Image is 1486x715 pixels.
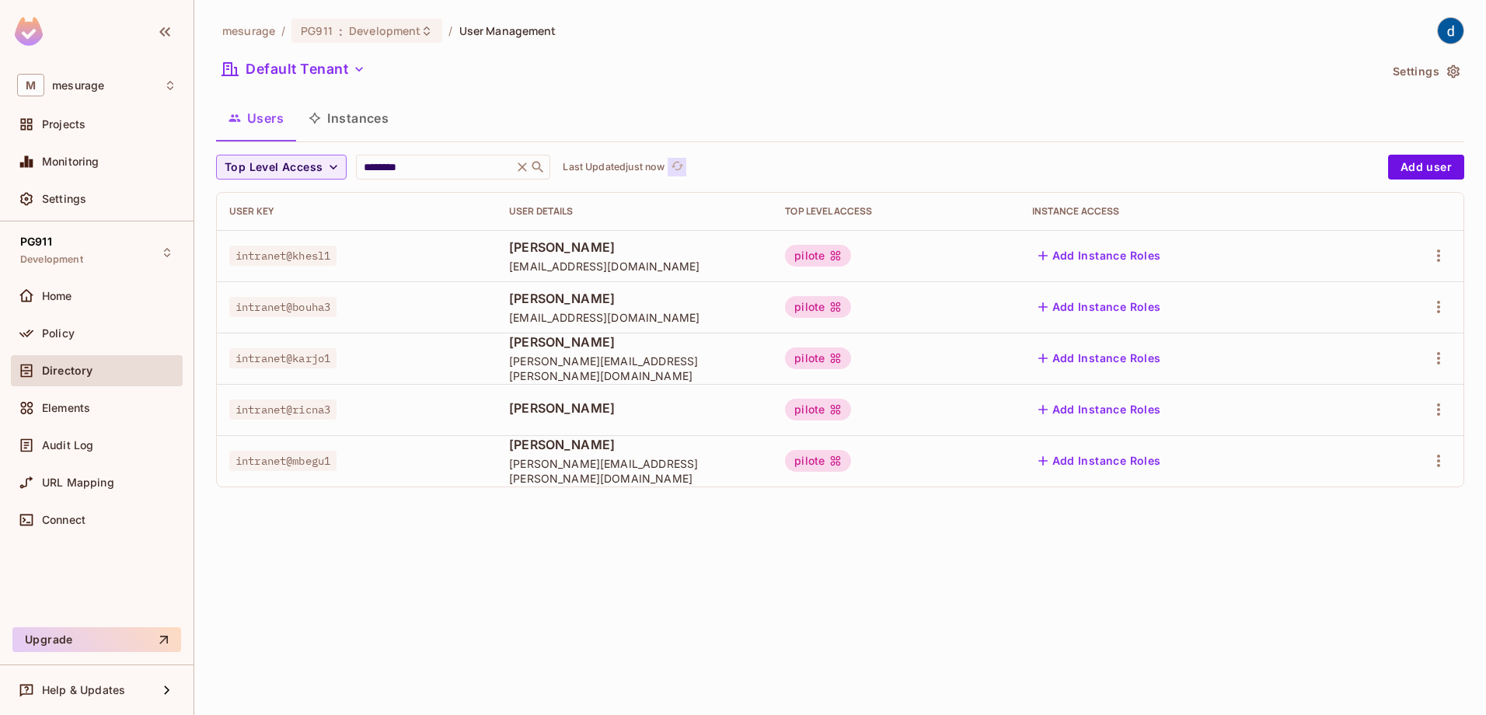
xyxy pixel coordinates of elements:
[229,451,337,471] span: intranet@mbegu1
[42,327,75,340] span: Policy
[509,333,760,351] span: [PERSON_NAME]
[1032,346,1167,371] button: Add Instance Roles
[216,57,371,82] button: Default Tenant
[785,245,851,267] div: pilote
[665,158,686,176] span: Click to refresh data
[42,118,85,131] span: Projects
[509,259,760,274] span: [EMAIL_ADDRESS][DOMAIN_NAME]
[229,246,337,266] span: intranet@khesl1
[1032,243,1167,268] button: Add Instance Roles
[785,399,851,420] div: pilote
[1438,18,1463,44] img: dev 911gcl
[42,439,93,452] span: Audit Log
[20,235,52,248] span: PG911
[509,310,760,325] span: [EMAIL_ADDRESS][DOMAIN_NAME]
[785,296,851,318] div: pilote
[42,290,72,302] span: Home
[1032,295,1167,319] button: Add Instance Roles
[1032,448,1167,473] button: Add Instance Roles
[509,290,760,307] span: [PERSON_NAME]
[225,158,323,177] span: Top Level Access
[1388,155,1464,180] button: Add user
[785,347,851,369] div: pilote
[563,161,665,173] p: Last Updated just now
[338,25,344,37] span: :
[12,627,181,652] button: Upgrade
[42,476,114,489] span: URL Mapping
[509,354,760,383] span: [PERSON_NAME][EMAIL_ADDRESS][PERSON_NAME][DOMAIN_NAME]
[459,23,556,38] span: User Management
[1032,397,1167,422] button: Add Instance Roles
[448,23,452,38] li: /
[509,436,760,453] span: [PERSON_NAME]
[42,364,92,377] span: Directory
[42,193,86,205] span: Settings
[229,348,337,368] span: intranet@karjo1
[281,23,285,38] li: /
[509,205,760,218] div: User Details
[509,239,760,256] span: [PERSON_NAME]
[509,399,760,417] span: [PERSON_NAME]
[1387,59,1464,84] button: Settings
[509,456,760,486] span: [PERSON_NAME][EMAIL_ADDRESS][PERSON_NAME][DOMAIN_NAME]
[296,99,401,138] button: Instances
[216,99,296,138] button: Users
[222,23,275,38] span: the active workspace
[42,402,90,414] span: Elements
[785,205,1006,218] div: Top Level Access
[229,297,337,317] span: intranet@bouha3
[216,155,347,180] button: Top Level Access
[671,159,684,175] span: refresh
[52,79,104,92] span: Workspace: mesurage
[785,450,851,472] div: pilote
[301,23,333,38] span: PG911
[42,684,125,696] span: Help & Updates
[349,23,420,38] span: Development
[1032,205,1346,218] div: Instance Access
[42,514,85,526] span: Connect
[229,205,484,218] div: User Key
[17,74,44,96] span: M
[20,253,83,266] span: Development
[668,158,686,176] button: refresh
[42,155,99,168] span: Monitoring
[15,17,43,46] img: SReyMgAAAABJRU5ErkJggg==
[229,399,337,420] span: intranet@ricna3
